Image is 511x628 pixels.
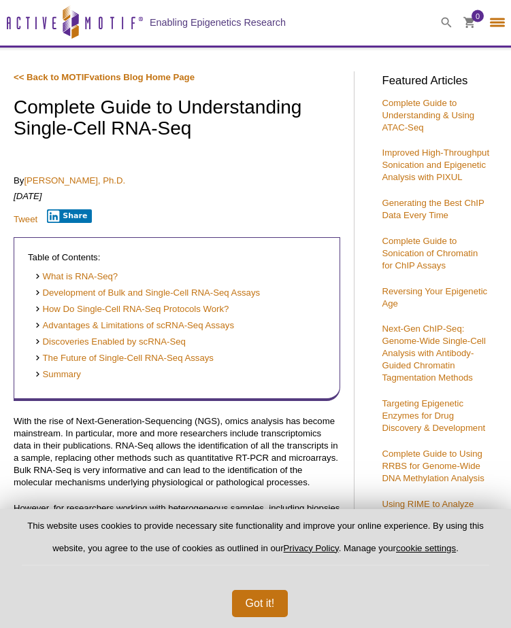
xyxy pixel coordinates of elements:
[284,543,339,553] a: Privacy Policy
[47,209,93,223] button: Share
[28,251,326,264] p: Table of Contents:
[382,286,487,309] a: Reversing Your Epigenetic Age
[463,17,476,31] a: 0
[14,72,195,82] a: << Back to MOTIFvations Blog Home Page
[382,324,485,383] a: Next-Gen ChIP-Seq: Genome-Wide Single-Cell Analysis with Antibody-Guided Chromatin Tagmentation M...
[35,287,260,300] a: Development of Bulk and Single-Cell RNA-Seq Assays
[396,543,456,553] button: cookie settings
[24,175,125,186] a: [PERSON_NAME], Ph.D.
[382,98,474,133] a: Complete Guide to Understanding & Using ATAC-Seq
[14,191,42,201] em: [DATE]
[382,147,489,182] a: Improved High-Throughput Sonication and Epigenetic Analysis with PIXUL
[382,499,484,534] a: Using RIME to Analyze Protein-Protein Interactions on Chromatin
[22,520,489,565] p: This website uses cookies to provide necessary site functionality and improve your online experie...
[14,214,37,224] a: Tweet
[382,398,485,433] a: Targeting Epigenetic Enzymes for Drug Discovery & Development
[35,368,81,381] a: Summary
[35,319,234,332] a: Advantages & Limitations of scRNA-Seq Assays
[382,198,484,220] a: Generating the Best ChIP Data Every Time
[14,415,340,489] p: With the rise of Next-Generation-Sequencing (NGS), omics analysis has become mainstream. In parti...
[232,590,289,617] button: Got it!
[14,175,340,187] p: By
[476,10,480,22] span: 0
[14,97,340,141] h1: Complete Guide to Understanding Single-Cell RNA-Seq
[382,236,478,271] a: Complete Guide to Sonication of Chromatin for ChIP Assays
[35,352,214,365] a: The Future of Single-Cell RNA-Seq Assays
[382,449,484,483] a: Complete Guide to Using RRBS for Genome-Wide DNA Methylation Analysis
[35,336,186,349] a: Discoveries Enabled by scRNA-Seq
[14,502,340,551] p: However, for researchers working with heterogeneous samples, including biopsies or animal organs,...
[35,303,229,316] a: How Do Single-Cell RNA-Seq Protocols Work?
[35,271,118,283] a: What is RNA-Seq?
[382,75,491,87] h3: Featured Articles
[150,16,286,29] h2: Enabling Epigenetics Research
